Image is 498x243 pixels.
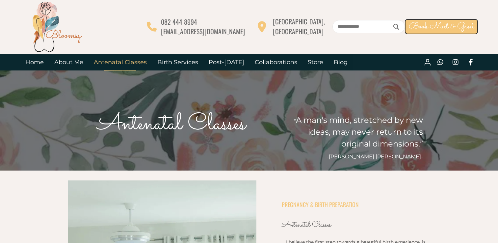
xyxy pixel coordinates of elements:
[152,54,203,70] a: Birth Services
[273,26,324,36] span: [GEOGRAPHIC_DATA]
[49,54,89,70] a: About Me
[327,153,423,160] span: -[PERSON_NAME] [PERSON_NAME]-
[20,54,49,70] a: Home
[161,26,245,36] span: [EMAIL_ADDRESS][DOMAIN_NAME]
[249,54,302,70] a: Collaborations
[294,118,296,124] span: “
[89,54,152,70] a: Antenatal Classes
[203,54,249,70] a: Post-[DATE]
[296,115,423,148] span: A man's mind, stretched by new ideas, may never return to its original dimensions.
[97,107,246,142] span: Antenatal Classes
[282,200,359,209] span: PREGNANCY & BIRTH PREPARATION
[405,19,478,34] a: Book Meet & Greet
[273,16,325,26] span: [GEOGRAPHIC_DATA],
[302,54,328,70] a: Store
[31,0,83,53] img: Bloomsy
[161,17,197,27] span: 082 444 8994
[420,139,423,148] span: ”
[409,20,474,33] span: Book Meet & Greet
[282,219,331,231] span: Antenatal Classes
[328,54,353,70] a: Blog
